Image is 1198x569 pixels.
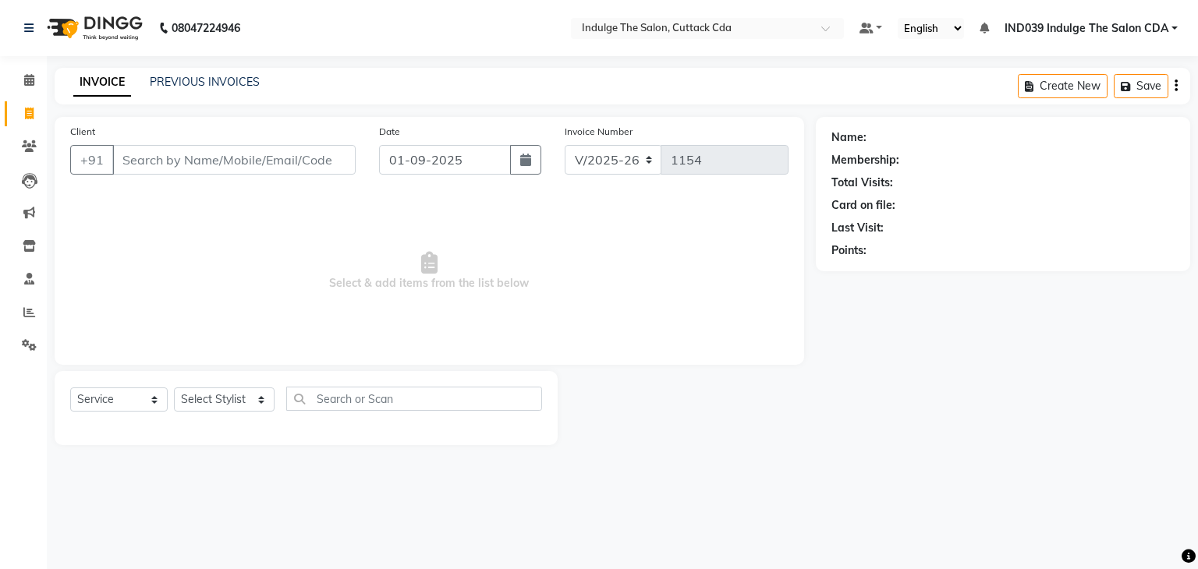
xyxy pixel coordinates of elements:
span: Select & add items from the list below [70,193,789,349]
a: PREVIOUS INVOICES [150,75,260,89]
img: logo [40,6,147,50]
b: 08047224946 [172,6,240,50]
div: Total Visits: [831,175,893,191]
label: Invoice Number [565,125,633,139]
label: Client [70,125,95,139]
button: Save [1114,74,1168,98]
span: IND039 Indulge The Salon CDA [1005,20,1168,37]
label: Date [379,125,400,139]
a: INVOICE [73,69,131,97]
div: Last Visit: [831,220,884,236]
div: Card on file: [831,197,895,214]
div: Membership: [831,152,899,168]
input: Search or Scan [286,387,542,411]
input: Search by Name/Mobile/Email/Code [112,145,356,175]
div: Points: [831,242,867,259]
button: +91 [70,145,114,175]
div: Name: [831,129,867,146]
button: Create New [1018,74,1108,98]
